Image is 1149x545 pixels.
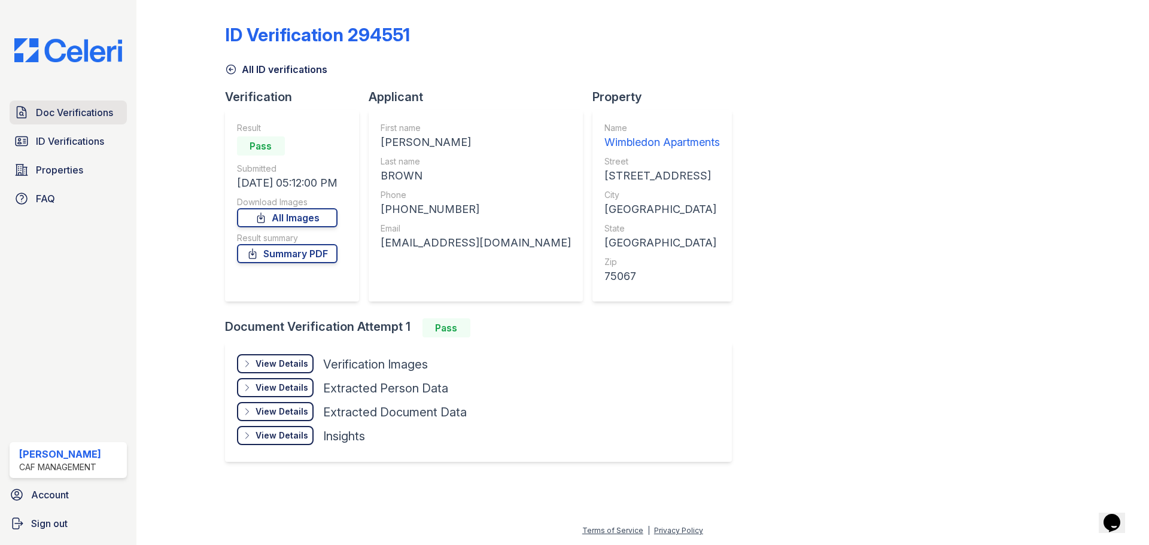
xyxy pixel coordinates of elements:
[10,129,127,153] a: ID Verifications
[604,256,720,268] div: Zip
[5,38,132,62] img: CE_Logo_Blue-a8612792a0a2168367f1c8372b55b34899dd931a85d93a1a3d3e32e68fde9ad4.png
[381,156,571,168] div: Last name
[381,189,571,201] div: Phone
[31,516,68,531] span: Sign out
[582,526,643,535] a: Terms of Service
[237,163,338,175] div: Submitted
[381,235,571,251] div: [EMAIL_ADDRESS][DOMAIN_NAME]
[225,24,410,45] div: ID Verification 294551
[604,235,720,251] div: [GEOGRAPHIC_DATA]
[604,156,720,168] div: Street
[19,461,101,473] div: CAF Management
[381,201,571,218] div: [PHONE_NUMBER]
[5,483,132,507] a: Account
[592,89,741,105] div: Property
[256,430,308,442] div: View Details
[604,122,720,151] a: Name Wimbledon Apartments
[36,163,83,177] span: Properties
[323,356,428,373] div: Verification Images
[225,89,369,105] div: Verification
[237,232,338,244] div: Result summary
[604,268,720,285] div: 75067
[256,358,308,370] div: View Details
[604,168,720,184] div: [STREET_ADDRESS]
[1099,497,1137,533] iframe: chat widget
[225,318,741,337] div: Document Verification Attempt 1
[19,447,101,461] div: [PERSON_NAME]
[36,191,55,206] span: FAQ
[225,62,327,77] a: All ID verifications
[381,168,571,184] div: BROWN
[5,511,132,535] a: Sign out
[237,196,338,208] div: Download Images
[237,122,338,134] div: Result
[10,158,127,182] a: Properties
[237,136,285,156] div: Pass
[31,488,69,502] span: Account
[237,208,338,227] a: All Images
[381,223,571,235] div: Email
[648,526,650,535] div: |
[36,105,113,120] span: Doc Verifications
[323,404,467,421] div: Extracted Document Data
[256,406,308,418] div: View Details
[381,134,571,151] div: [PERSON_NAME]
[10,101,127,124] a: Doc Verifications
[604,223,720,235] div: State
[381,122,571,134] div: First name
[604,201,720,218] div: [GEOGRAPHIC_DATA]
[422,318,470,337] div: Pass
[237,175,338,191] div: [DATE] 05:12:00 PM
[323,380,448,397] div: Extracted Person Data
[654,526,703,535] a: Privacy Policy
[237,244,338,263] a: Summary PDF
[323,428,365,444] div: Insights
[256,382,308,394] div: View Details
[604,122,720,134] div: Name
[369,89,592,105] div: Applicant
[604,189,720,201] div: City
[10,187,127,211] a: FAQ
[604,134,720,151] div: Wimbledon Apartments
[36,134,104,148] span: ID Verifications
